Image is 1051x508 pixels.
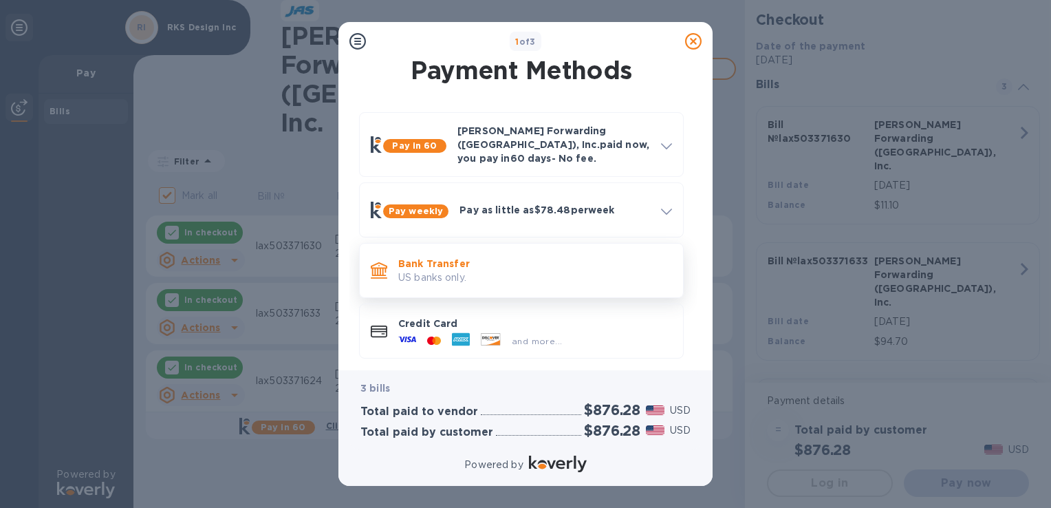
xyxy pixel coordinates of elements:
p: USD [670,423,691,438]
p: Pay as little as $78.48 per week [459,203,650,217]
p: USD [670,403,691,418]
h3: Total paid to vendor [360,405,478,419]
b: Pay weekly [389,206,443,216]
p: Powered by [464,458,523,472]
img: USD [646,425,664,435]
h1: Payment Methods [356,56,686,85]
p: Bank Transfer [398,257,672,271]
span: 1 [515,36,519,47]
p: US banks only. [398,271,672,285]
h2: $876.28 [584,422,640,439]
h3: Total paid by customer [360,426,493,439]
b: of 3 [515,36,536,47]
p: Credit Card [398,317,672,330]
p: [PERSON_NAME] Forwarding ([GEOGRAPHIC_DATA]), Inc. paid now, you pay in 60 days - No fee. [457,124,650,165]
h2: $876.28 [584,401,640,419]
img: Logo [529,456,587,472]
img: USD [646,405,664,415]
b: Pay in 60 [392,140,437,151]
span: and more... [512,336,562,346]
b: 3 bills [360,383,390,394]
